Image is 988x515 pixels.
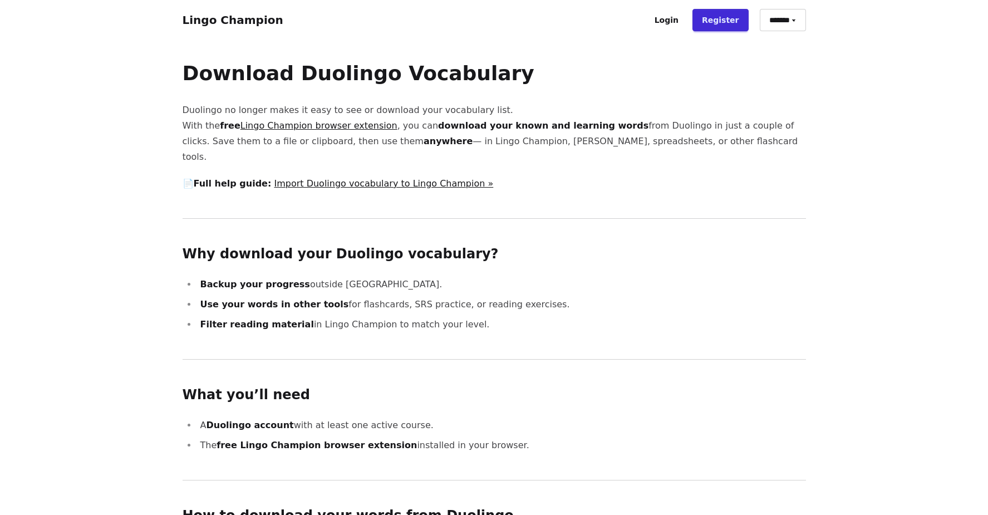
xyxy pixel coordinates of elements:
[645,9,688,31] a: Login
[197,317,806,332] li: in Lingo Champion to match your level.
[274,178,493,189] a: Import Duolingo vocabulary to Lingo Champion »
[240,120,397,131] a: Lingo Champion browser extension
[183,62,806,85] h1: Download Duolingo Vocabulary
[194,178,272,189] strong: Full help guide:
[206,420,293,430] strong: Duolingo account
[183,13,283,27] a: Lingo Champion
[183,176,806,192] p: 📄
[692,9,749,31] a: Register
[197,277,806,292] li: outside [GEOGRAPHIC_DATA].
[424,136,473,146] strong: anywhere
[220,120,397,131] strong: free
[197,438,806,453] li: The installed in your browser.
[200,319,314,330] strong: Filter reading material
[217,440,417,450] strong: free Lingo Champion browser extension
[183,386,806,404] h2: What you’ll need
[438,120,648,131] strong: download your known and learning words
[183,102,806,165] p: Duolingo no longer makes it easy to see or download your vocabulary list. With the , you can from...
[197,418,806,433] li: A with at least one active course.
[200,299,349,310] strong: Use your words in other tools
[183,246,806,263] h2: Why download your Duolingo vocabulary?
[200,279,310,290] strong: Backup your progress
[197,297,806,312] li: for flashcards, SRS practice, or reading exercises.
